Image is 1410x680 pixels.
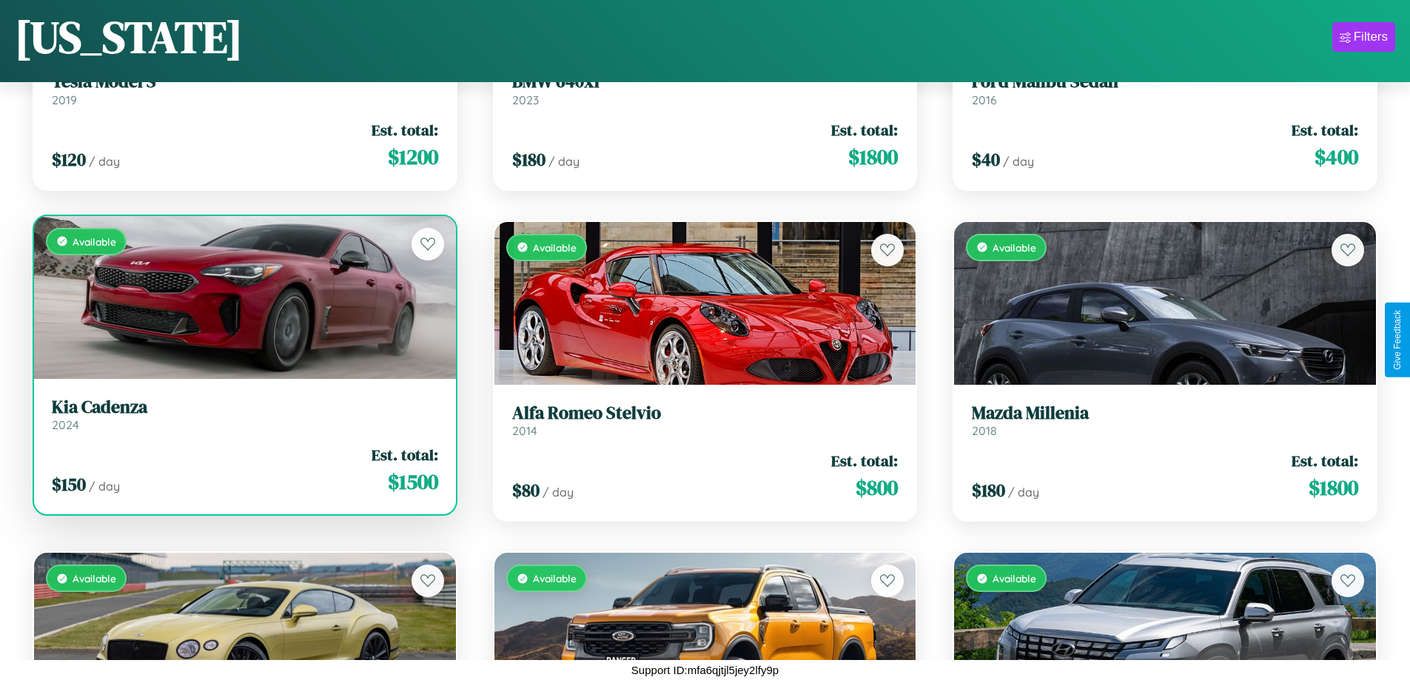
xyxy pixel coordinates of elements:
span: 2018 [972,423,997,438]
span: Est. total: [831,450,898,471]
span: $ 150 [52,472,86,496]
a: Tesla Model S2019 [52,71,438,107]
span: Available [993,241,1036,254]
span: Available [993,572,1036,585]
span: $ 180 [512,147,545,172]
span: Est. total: [1292,119,1358,141]
span: Est. total: [372,119,438,141]
span: 2014 [512,423,537,438]
span: Available [533,572,577,585]
a: Kia Cadenza2024 [52,397,438,433]
span: Available [73,572,116,585]
h3: Mazda Millenia [972,403,1358,424]
h3: Ford Malibu Sedan [972,71,1358,92]
span: / day [1008,485,1039,499]
span: $ 1800 [848,142,898,172]
span: / day [89,154,120,169]
span: $ 1500 [388,467,438,496]
span: / day [89,479,120,494]
a: BMW 640xi2023 [512,71,899,107]
a: Alfa Romeo Stelvio2014 [512,403,899,439]
span: $ 120 [52,147,86,172]
span: Est. total: [372,444,438,465]
button: Filters [1332,22,1395,52]
span: 2016 [972,92,997,107]
a: Ford Malibu Sedan2016 [972,71,1358,107]
span: Est. total: [831,119,898,141]
span: / day [1003,154,1034,169]
div: Give Feedback [1392,310,1403,370]
span: 2019 [52,92,77,107]
h3: Alfa Romeo Stelvio [512,403,899,424]
span: 2024 [52,417,79,432]
span: $ 800 [856,473,898,502]
span: $ 1200 [388,142,438,172]
a: Mazda Millenia2018 [972,403,1358,439]
span: Est. total: [1292,450,1358,471]
h3: BMW 640xi [512,71,899,92]
span: / day [548,154,580,169]
span: $ 80 [512,478,540,502]
h3: Tesla Model S [52,71,438,92]
span: $ 40 [972,147,1000,172]
h1: [US_STATE] [15,7,243,67]
span: 2023 [512,92,539,107]
span: $ 180 [972,478,1005,502]
h3: Kia Cadenza [52,397,438,418]
p: Support ID: mfa6qjtjl5jey2lfy9p [631,660,779,680]
span: $ 400 [1315,142,1358,172]
span: $ 1800 [1309,473,1358,502]
span: Available [533,241,577,254]
div: Filters [1354,30,1388,44]
span: Available [73,235,116,248]
span: / day [543,485,574,499]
